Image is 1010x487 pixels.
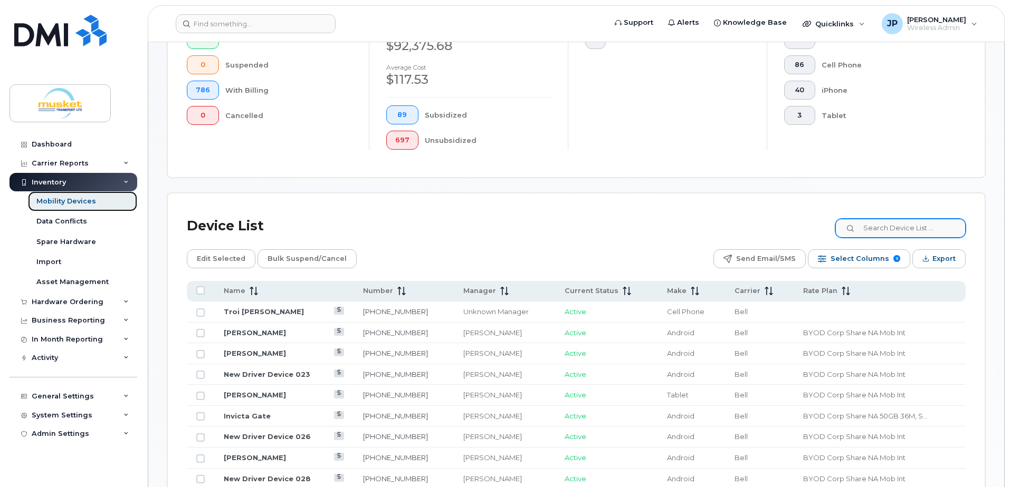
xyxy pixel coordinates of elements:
button: 3 [784,106,815,125]
a: [PERSON_NAME] [224,349,286,357]
button: 786 [187,81,219,100]
a: New Driver Device 023 [224,370,310,378]
span: BYOD Corp Share NA Mob Int [803,453,906,462]
button: Edit Selected [187,249,255,268]
div: $117.53 [386,71,551,89]
span: Android [667,349,694,357]
span: 0 [196,111,210,120]
span: Knowledge Base [723,17,787,28]
a: [PHONE_NUMBER] [363,474,428,483]
a: Support [607,12,661,33]
button: Bulk Suspend/Cancel [258,249,357,268]
a: [PHONE_NUMBER] [363,307,428,316]
a: View Last Bill [334,411,344,419]
span: Bell [735,370,748,378]
button: Select Columns 9 [808,249,910,268]
div: Suspended [225,55,352,74]
span: Send Email/SMS [736,251,796,267]
a: Invicta Gate [224,412,271,420]
span: Cell Phone [667,307,704,316]
span: Wireless Admin [907,24,966,32]
a: Troi [PERSON_NAME] [224,307,304,316]
span: Android [667,453,694,462]
a: View Last Bill [334,474,344,482]
span: Make [667,286,687,296]
a: View Last Bill [334,369,344,377]
div: [PERSON_NAME] [463,453,546,463]
a: Alerts [661,12,707,33]
span: BYOD Corp Share NA 50GB 36M, Smartshare Plus 70/5GB 36, Smartshare Plus BYOD 55/5GB [803,412,928,420]
span: Bell [735,391,748,399]
span: 9 [893,255,900,262]
a: Knowledge Base [707,12,794,33]
span: 86 [793,61,806,69]
a: [PHONE_NUMBER] [363,391,428,399]
div: $92,375.68 [386,37,551,55]
span: 89 [395,111,409,119]
div: Cancelled [225,106,352,125]
span: Android [667,412,694,420]
span: Tablet [667,391,689,399]
span: BYOD Corp Share NA Mob Int [803,474,906,483]
span: Android [667,432,694,441]
span: Alerts [677,17,699,28]
a: View Last Bill [334,432,344,440]
div: [PERSON_NAME] [463,411,546,421]
span: Active [565,328,586,337]
a: [PHONE_NUMBER] [363,453,428,462]
span: Bell [735,453,748,462]
div: [PERSON_NAME] [463,474,546,484]
input: Find something... [176,14,336,33]
a: [PERSON_NAME] [224,391,286,399]
span: Current Status [565,286,618,296]
a: New Driver Device 028 [224,474,311,483]
span: Bell [735,307,748,316]
span: Android [667,328,694,337]
span: BYOD Corp Share NA Mob Int [803,432,906,441]
span: Bulk Suspend/Cancel [268,251,347,267]
a: [PHONE_NUMBER] [363,328,428,337]
a: [PHONE_NUMBER] [363,412,428,420]
a: View Last Bill [334,328,344,336]
div: [PERSON_NAME] [463,432,546,442]
span: BYOD Corp Share NA Mob Int [803,328,906,337]
div: Cell Phone [822,55,949,74]
span: Bell [735,328,748,337]
div: Josh Potts [874,13,985,34]
span: Support [624,17,653,28]
span: 0 [196,61,210,69]
span: Active [565,307,586,316]
a: [PERSON_NAME] [224,453,286,462]
div: Quicklinks [795,13,872,34]
div: [PERSON_NAME] [463,348,546,358]
span: Active [565,432,586,441]
span: 786 [196,86,210,94]
button: Send Email/SMS [713,249,806,268]
button: 40 [784,81,815,100]
button: 0 [187,55,219,74]
span: Active [565,412,586,420]
div: [PERSON_NAME] [463,369,546,379]
span: Carrier [735,286,760,296]
a: [PHONE_NUMBER] [363,349,428,357]
input: Search Device List ... [835,219,966,238]
span: Active [565,391,586,399]
a: [PHONE_NUMBER] [363,432,428,441]
a: [PHONE_NUMBER] [363,370,428,378]
a: [PERSON_NAME] [224,328,286,337]
span: Active [565,370,586,378]
h4: Average cost [386,64,551,71]
a: View Last Bill [334,390,344,398]
span: BYOD Corp Share NA Mob Int [803,391,906,399]
a: View Last Bill [334,348,344,356]
div: With Billing [225,81,352,100]
span: Quicklinks [815,20,854,28]
div: Tablet [822,106,949,125]
div: Device List [187,212,264,240]
span: Active [565,453,586,462]
span: 3 [793,111,806,120]
a: New Driver Device 026 [224,432,311,441]
span: 40 [793,86,806,94]
span: Export [932,251,956,267]
button: Export [912,249,966,268]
